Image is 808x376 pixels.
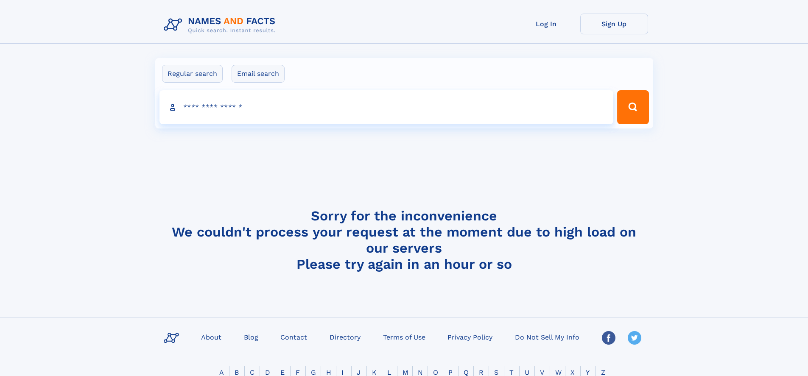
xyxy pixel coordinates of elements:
a: Log In [512,14,580,34]
a: Sign Up [580,14,648,34]
h4: Sorry for the inconvenience We couldn't process your request at the moment due to high load on ou... [160,208,648,272]
img: Logo Names and Facts [160,14,282,36]
a: Terms of Use [380,331,429,343]
a: Contact [277,331,310,343]
img: Facebook [602,331,615,345]
a: Privacy Policy [444,331,496,343]
a: About [198,331,225,343]
a: Blog [240,331,262,343]
img: Twitter [628,331,641,345]
label: Email search [232,65,285,83]
a: Directory [326,331,364,343]
input: search input [159,90,614,124]
label: Regular search [162,65,223,83]
button: Search Button [617,90,649,124]
a: Do Not Sell My Info [512,331,583,343]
